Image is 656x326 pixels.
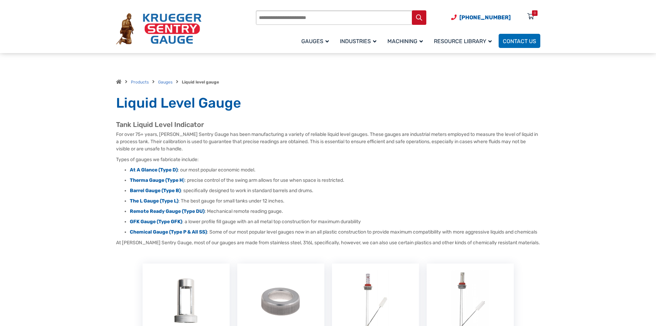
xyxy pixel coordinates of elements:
[130,229,207,235] a: Chemical Gauge (Type P & All SS)
[130,208,540,215] li: : Mechanical remote reading gauge.
[297,33,336,49] a: Gauges
[459,14,511,21] span: [PHONE_NUMBER]
[130,198,178,204] a: The L Gauge (Type L)
[130,177,185,183] a: Therma Gauge (Type H)
[130,229,540,236] li: : Some of our most popular level gauges now in an all plastic construction to provide maximum com...
[130,198,540,205] li: : The best gauge for small tanks under 12 inches.
[130,177,540,184] li: : precise control of the swing arm allows for use when space is restricted.
[387,38,423,45] span: Machining
[130,187,540,194] li: : specifically designed to work in standard barrels and drums.
[336,33,383,49] a: Industries
[116,120,540,129] h2: Tank Liquid Level Indicator
[430,33,499,49] a: Resource Library
[301,38,329,45] span: Gauges
[130,177,183,183] strong: Therma Gauge (Type H
[130,167,540,174] li: : our most popular economic model.
[116,95,540,112] h1: Liquid Level Gauge
[116,239,540,246] p: At [PERSON_NAME] Sentry Gauge, most of our gauges are made from stainless steel, 316L specificall...
[383,33,430,49] a: Machining
[116,131,540,152] p: For over 75+ years, [PERSON_NAME] Sentry Gauge has been manufacturing a variety of reliable liqui...
[131,80,149,85] a: Products
[130,167,178,173] a: At A Glance (Type D)
[340,38,376,45] span: Industries
[434,38,492,45] span: Resource Library
[534,10,536,16] div: 0
[503,38,536,45] span: Contact Us
[116,156,540,163] p: Types of gauges we fabricate include:
[130,188,181,194] a: Barrel Gauge (Type B)
[130,219,182,225] a: GFK Gauge (Type GFK)
[116,13,201,45] img: Krueger Sentry Gauge
[130,208,205,214] a: Remote Ready Gauge (Type DU)
[499,34,540,48] a: Contact Us
[158,80,173,85] a: Gauges
[451,13,511,22] a: Phone Number (920) 434-8860
[130,218,540,225] li: : a lower profile fill gauge with an all metal top construction for maximum durability
[182,80,219,85] strong: Liquid level gauge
